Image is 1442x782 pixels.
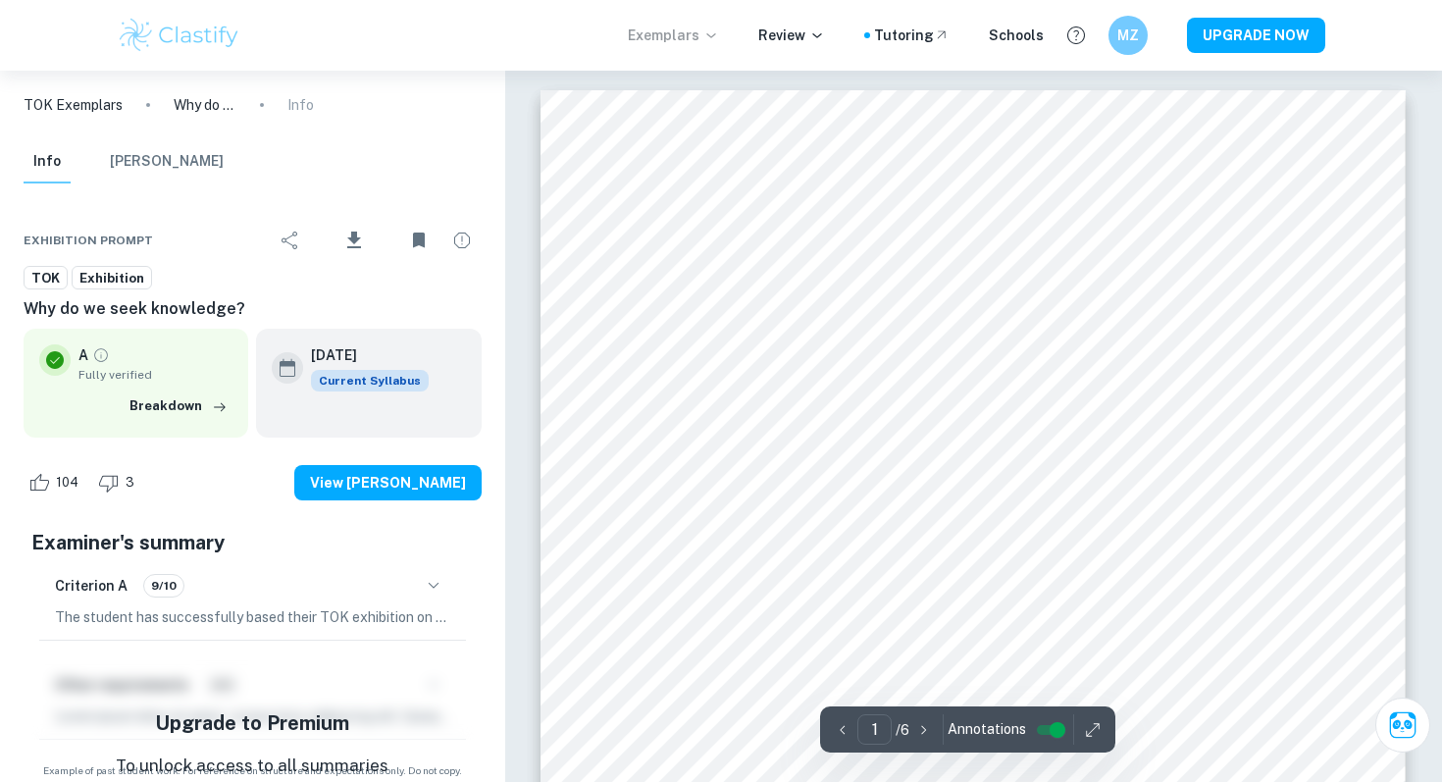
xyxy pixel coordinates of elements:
[294,465,482,500] button: View [PERSON_NAME]
[24,232,153,249] span: Exhibition Prompt
[896,719,909,741] p: / 6
[31,528,474,557] h5: Examiner's summary
[1108,16,1148,55] button: MZ
[92,346,110,364] a: Grade fully verified
[399,221,438,260] div: Unbookmark
[874,25,950,46] a: Tutoring
[55,606,450,628] p: The student has successfully based their TOK exhibition on one of the 35 prompts released by the ...
[442,221,482,260] div: Report issue
[24,763,482,778] span: Example of past student work. For reference on structure and expectations only. Do not copy.
[144,577,183,595] span: 9/10
[24,467,89,498] div: Like
[155,708,349,738] h5: Upgrade to Premium
[1375,698,1430,753] button: Ask Clai
[115,473,145,493] span: 3
[311,370,429,391] span: Current Syllabus
[117,16,241,55] img: Clastify logo
[24,94,123,116] a: TOK Exemplars
[174,94,236,116] p: Why do we seek knowledge?
[758,25,825,46] p: Review
[948,719,1026,740] span: Annotations
[73,269,151,288] span: Exhibition
[55,575,128,597] h6: Criterion A
[628,25,719,46] p: Exemplars
[72,266,152,290] a: Exhibition
[1059,19,1093,52] button: Help and Feedback
[93,467,145,498] div: Dislike
[110,140,224,183] button: [PERSON_NAME]
[314,215,395,266] div: Download
[1117,25,1140,46] h6: MZ
[45,473,89,493] span: 104
[1187,18,1325,53] button: UPGRADE NOW
[311,344,413,366] h6: [DATE]
[24,297,482,321] h6: Why do we seek knowledge?
[271,221,310,260] div: Share
[25,269,67,288] span: TOK
[24,140,71,183] button: Info
[989,25,1044,46] a: Schools
[78,344,88,366] p: A
[78,366,232,384] span: Fully verified
[311,370,429,391] div: This exemplar is based on the current syllabus. Feel free to refer to it for inspiration/ideas wh...
[125,391,232,421] button: Breakdown
[24,266,68,290] a: TOK
[116,754,388,779] p: To unlock access to all summaries
[287,94,314,116] p: Info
